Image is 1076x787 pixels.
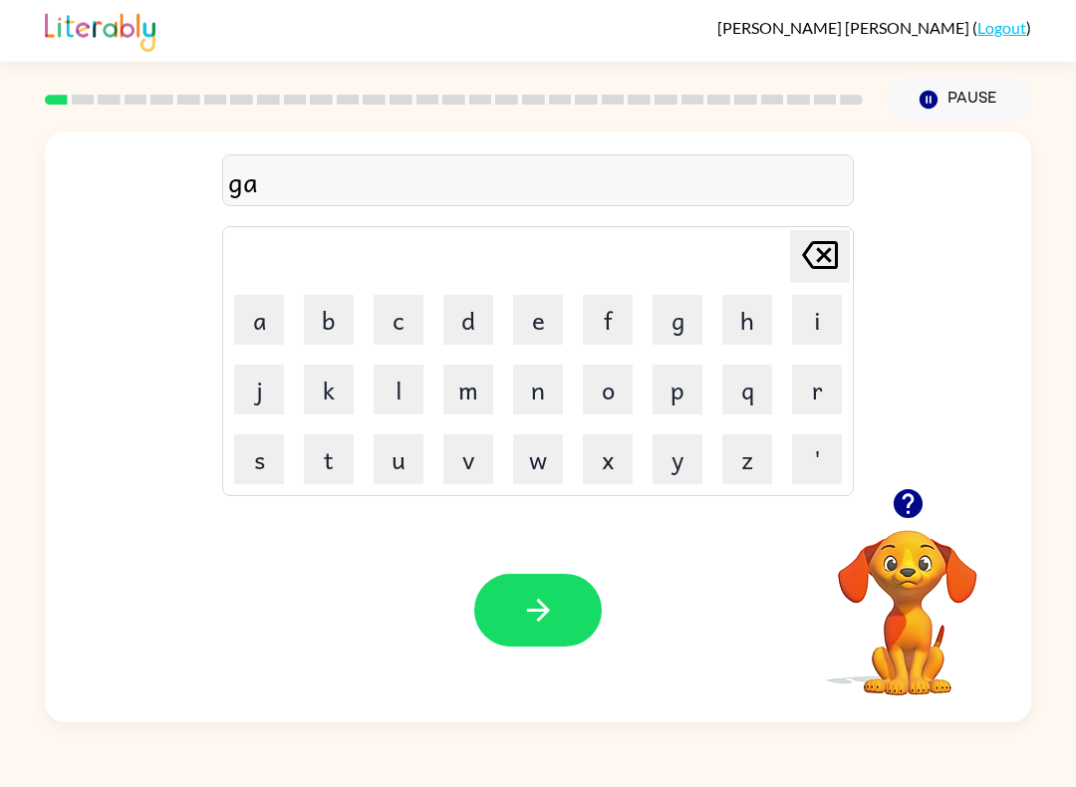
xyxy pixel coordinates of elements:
[374,365,423,414] button: l
[374,434,423,484] button: u
[977,18,1026,37] a: Logout
[234,434,284,484] button: s
[374,295,423,345] button: c
[583,365,633,414] button: o
[304,295,354,345] button: b
[722,365,772,414] button: q
[717,18,972,37] span: [PERSON_NAME] [PERSON_NAME]
[653,295,702,345] button: g
[653,434,702,484] button: y
[808,499,1007,698] video: Your browser must support playing .mp4 files to use Literably. Please try using another browser.
[513,295,563,345] button: e
[887,77,1031,123] button: Pause
[443,295,493,345] button: d
[513,434,563,484] button: w
[792,434,842,484] button: '
[234,295,284,345] button: a
[45,8,155,52] img: Literably
[792,365,842,414] button: r
[792,295,842,345] button: i
[722,434,772,484] button: z
[653,365,702,414] button: p
[304,365,354,414] button: k
[234,365,284,414] button: j
[513,365,563,414] button: n
[304,434,354,484] button: t
[583,295,633,345] button: f
[443,434,493,484] button: v
[717,18,1031,37] div: ( )
[228,160,848,202] div: ga
[583,434,633,484] button: x
[722,295,772,345] button: h
[443,365,493,414] button: m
